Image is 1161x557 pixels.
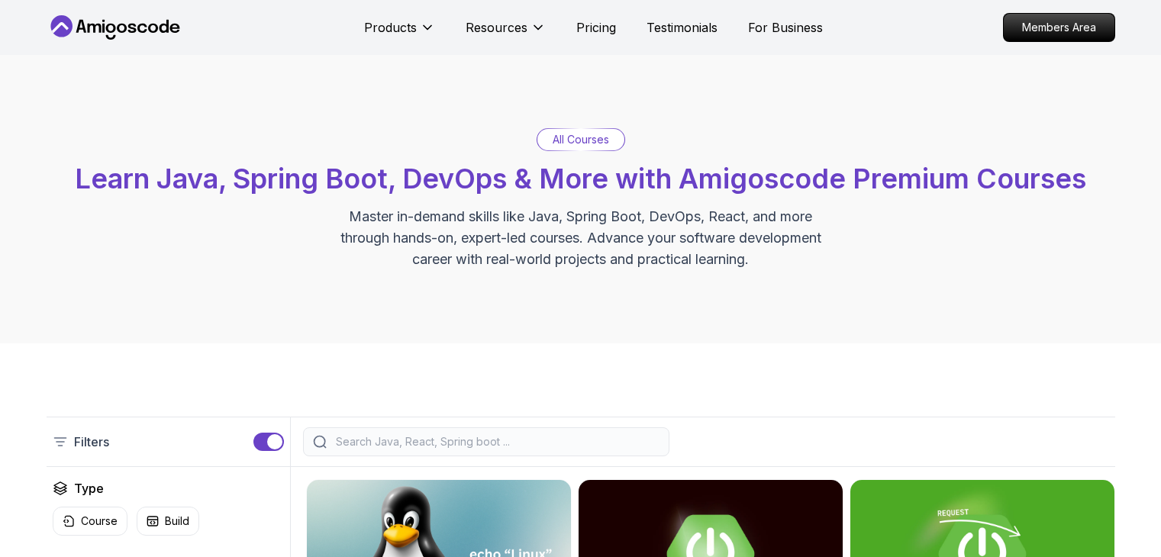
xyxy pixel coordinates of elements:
p: Course [81,514,118,529]
a: Testimonials [647,18,718,37]
p: Products [364,18,417,37]
button: Products [364,18,435,49]
p: Resources [466,18,527,37]
h2: Type [74,479,104,497]
span: Learn Java, Spring Boot, DevOps & More with Amigoscode Premium Courses [75,162,1086,195]
input: Search Java, React, Spring boot ... [333,434,660,449]
p: All Courses [553,132,609,147]
p: Build [165,514,189,529]
button: Course [53,507,127,536]
p: Members Area [1004,14,1114,41]
a: For Business [748,18,823,37]
a: Pricing [576,18,616,37]
p: Filters [74,433,109,451]
button: Resources [466,18,546,49]
a: Members Area [1003,13,1115,42]
p: Master in-demand skills like Java, Spring Boot, DevOps, React, and more through hands-on, expert-... [324,206,837,270]
button: Build [137,507,199,536]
